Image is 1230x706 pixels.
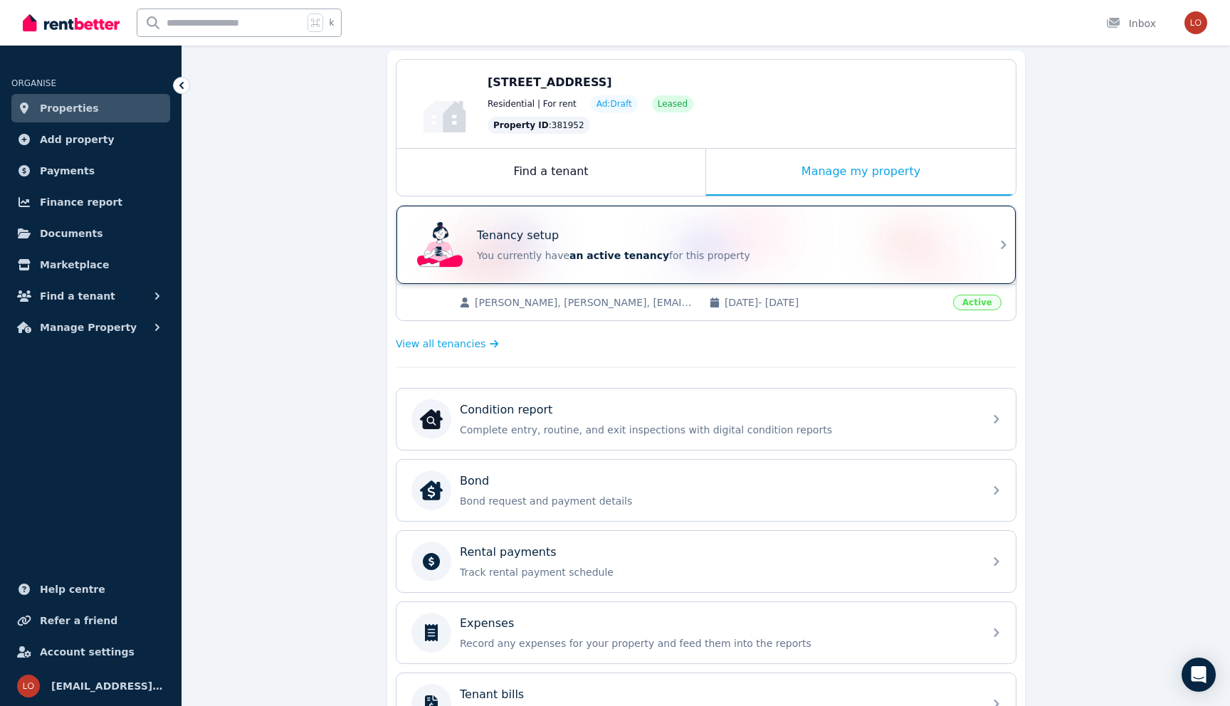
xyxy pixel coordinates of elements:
a: Finance report [11,188,170,216]
span: Properties [40,100,99,117]
span: Payments [40,162,95,179]
span: [EMAIL_ADDRESS][DOMAIN_NAME] [51,678,164,695]
div: Inbox [1106,16,1156,31]
a: Refer a friend [11,606,170,635]
img: RentBetter [23,12,120,33]
span: Residential | For rent [488,98,577,110]
a: Add property [11,125,170,154]
p: You currently have for this property [477,248,975,263]
span: Refer a friend [40,612,117,629]
img: Bond [420,479,443,502]
p: Tenancy setup [477,227,559,244]
span: Account settings [40,643,135,660]
span: Leased [658,98,688,110]
p: Bond request and payment details [460,494,975,508]
a: Account settings [11,638,170,666]
a: Rental paymentsTrack rental payment schedule [396,531,1016,592]
span: Find a tenant [40,288,115,305]
button: Manage Property [11,313,170,342]
div: Find a tenant [396,149,705,196]
a: Condition reportCondition reportComplete entry, routine, and exit inspections with digital condit... [396,389,1016,450]
span: View all tenancies [396,337,485,351]
img: Tenancy setup [417,222,463,268]
a: Tenancy setupTenancy setupYou currently havean active tenancyfor this property [396,206,1016,284]
span: Ad: Draft [596,98,632,110]
p: Expenses [460,615,514,632]
a: Marketplace [11,251,170,279]
span: [STREET_ADDRESS] [488,75,612,89]
span: [DATE] - [DATE] [725,295,945,310]
a: Documents [11,219,170,248]
a: View all tenancies [396,337,499,351]
div: : 381952 [488,117,590,134]
span: an active tenancy [569,250,669,261]
a: BondBondBond request and payment details [396,460,1016,521]
span: Active [953,295,1002,310]
span: Marketplace [40,256,109,273]
span: Finance report [40,194,122,211]
p: Bond [460,473,489,490]
button: Find a tenant [11,282,170,310]
div: Manage my property [706,149,1016,196]
p: Rental payments [460,544,557,561]
p: Complete entry, routine, and exit inspections with digital condition reports [460,423,975,437]
div: Open Intercom Messenger [1182,658,1216,692]
span: Manage Property [40,319,137,336]
p: Condition report [460,401,552,418]
span: Help centre [40,581,105,598]
img: Condition report [420,408,443,431]
span: k [329,17,334,28]
p: Tenant bills [460,686,524,703]
span: [PERSON_NAME], [PERSON_NAME], [EMAIL_ADDRESS][DOMAIN_NAME] [475,295,695,310]
span: Property ID [493,120,549,131]
a: Properties [11,94,170,122]
img: local.pmanagement@gmail.com [17,675,40,697]
p: Track rental payment schedule [460,565,975,579]
span: Add property [40,131,115,148]
a: Help centre [11,575,170,604]
p: Record any expenses for your property and feed them into the reports [460,636,975,650]
span: ORGANISE [11,78,56,88]
img: local.pmanagement@gmail.com [1184,11,1207,34]
a: ExpensesRecord any expenses for your property and feed them into the reports [396,602,1016,663]
a: Payments [11,157,170,185]
span: Documents [40,225,103,242]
